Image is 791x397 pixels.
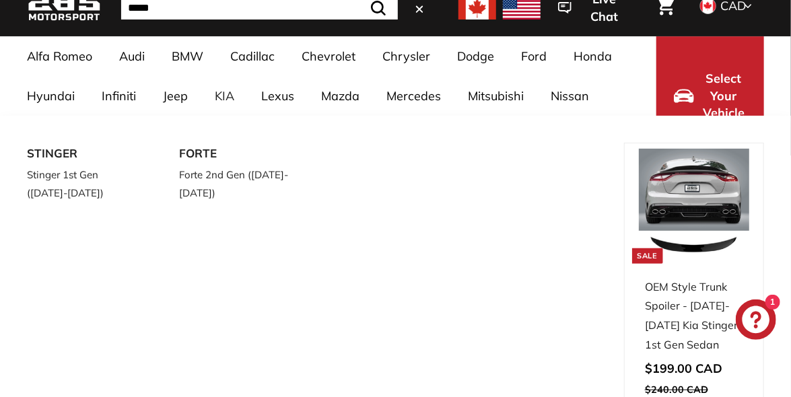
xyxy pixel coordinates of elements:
[701,70,747,122] span: Select Your Vehicle
[13,36,106,76] a: Alfa Romeo
[645,384,708,396] span: $240.00 CAD
[201,76,248,116] a: KIA
[454,76,537,116] a: Mitsubishi
[179,143,294,165] a: FORTE
[13,76,88,116] a: Hyundai
[158,36,217,76] a: BMW
[508,36,560,76] a: Ford
[444,36,508,76] a: Dodge
[645,277,743,355] div: OEM Style Trunk Spoiler - [DATE]-[DATE] Kia Stinger 1st Gen Sedan
[308,76,373,116] a: Mazda
[248,76,308,116] a: Lexus
[27,165,141,203] a: Stinger 1st Gen ([DATE]-[DATE])
[288,36,369,76] a: Chevrolet
[88,76,149,116] a: Infiniti
[537,76,603,116] a: Nissan
[656,36,764,155] button: Select Your Vehicle
[645,361,722,376] span: $199.00 CAD
[732,299,780,343] inbox-online-store-chat: Shopify online store chat
[179,165,294,203] a: Forte 2nd Gen ([DATE]-[DATE])
[149,76,201,116] a: Jeep
[369,36,444,76] a: Chrysler
[27,143,141,165] a: STINGER
[106,36,158,76] a: Audi
[217,36,288,76] a: Cadillac
[373,76,454,116] a: Mercedes
[632,248,663,264] div: Sale
[560,36,625,76] a: Honda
